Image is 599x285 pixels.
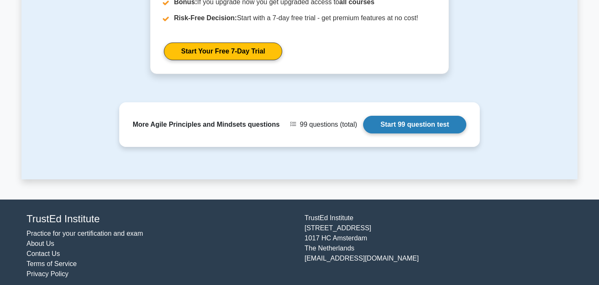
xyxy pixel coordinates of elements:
a: Start 99 question test [363,116,466,133]
a: Start Your Free 7-Day Trial [164,43,282,60]
a: Contact Us [27,250,60,257]
a: Terms of Service [27,260,77,267]
div: TrustEd Institute [STREET_ADDRESS] 1017 HC Amsterdam The Netherlands [EMAIL_ADDRESS][DOMAIN_NAME] [299,213,578,279]
a: Practice for your certification and exam [27,230,143,237]
a: Privacy Policy [27,270,69,277]
h4: TrustEd Institute [27,213,294,225]
a: About Us [27,240,54,247]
